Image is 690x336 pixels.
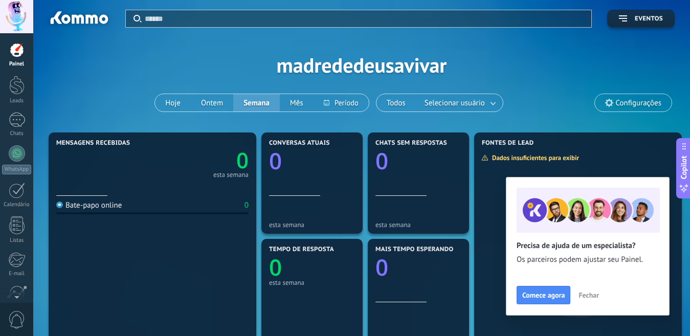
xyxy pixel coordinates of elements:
[56,140,130,147] span: Mensagens recebidas
[155,94,191,111] button: Hoje
[280,94,314,111] button: Mês
[375,145,388,176] text: 0
[152,146,249,175] a: 0
[233,94,280,111] button: Semana
[191,94,233,111] button: Ontem
[244,200,249,210] div: 0
[607,10,675,28] button: Eventos
[517,255,659,265] span: Os parceiros podem ajustar seu Painel.
[416,94,503,111] button: Selecionar usuário
[269,246,334,253] span: Tempo de resposta
[616,99,661,107] span: Configurações
[56,201,63,208] img: Bate-papo online
[56,200,122,210] div: Bate-papo online
[482,140,534,147] span: Fontes de lead
[2,237,32,244] div: Listas
[269,140,330,147] span: Conversas atuais
[522,292,565,299] span: Comece agora
[679,155,689,179] span: Copilot
[375,221,461,229] div: esta semana
[635,15,663,23] span: Eventos
[2,271,32,277] div: E-mail
[2,98,32,104] div: Leads
[376,94,416,111] button: Todos
[314,94,369,111] button: Período
[2,61,32,68] div: Painel
[2,130,32,137] div: Chats
[481,153,586,162] div: Dados insuficientes para exibir
[422,96,487,110] span: Selecionar usuário
[269,221,355,229] div: esta semana
[375,252,388,282] text: 0
[574,287,604,303] button: Fechar
[578,292,599,299] span: Fechar
[517,286,570,304] button: Comece agora
[375,140,447,147] span: Chats sem respostas
[375,246,454,253] span: Mais tempo esperando
[213,172,249,177] div: esta semana
[269,279,355,286] div: esta semana
[269,145,282,176] text: 0
[517,241,659,251] h2: Precisa de ajuda de um especialista?
[2,201,32,208] div: Calendário
[236,146,249,175] text: 0
[269,252,282,282] text: 0
[2,165,31,174] div: WhatsApp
